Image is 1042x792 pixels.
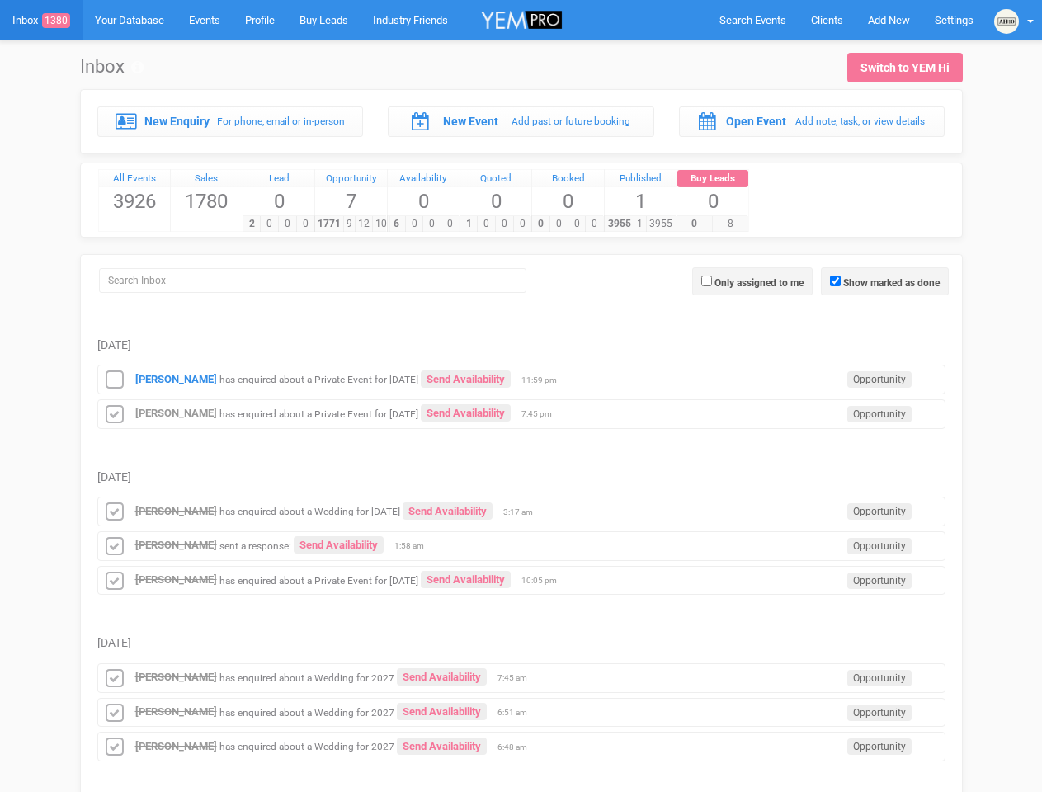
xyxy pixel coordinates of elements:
[719,14,786,26] span: Search Events
[460,187,532,215] span: 0
[260,216,279,232] span: 0
[677,216,713,232] span: 0
[847,573,912,589] span: Opportunity
[294,536,384,554] a: Send Availability
[296,216,315,232] span: 0
[80,57,144,77] h1: Inbox
[714,276,804,290] label: Only assigned to me
[217,115,345,127] small: For phone, email or in-person
[135,539,217,551] a: [PERSON_NAME]
[679,106,945,136] a: Open Event Add note, task, or view details
[219,540,291,551] small: sent a response:
[585,216,604,232] span: 0
[421,571,511,588] a: Send Availability
[97,471,945,483] h5: [DATE]
[397,738,487,755] a: Send Availability
[388,170,460,188] a: Availability
[441,216,460,232] span: 0
[421,370,511,388] a: Send Availability
[135,505,217,517] a: [PERSON_NAME]
[315,187,387,215] span: 7
[394,540,436,552] span: 1:58 am
[243,187,315,215] span: 0
[847,406,912,422] span: Opportunity
[646,216,677,232] span: 3955
[521,375,563,386] span: 11:59 pm
[495,216,514,232] span: 0
[605,170,677,188] a: Published
[712,216,748,232] span: 8
[847,705,912,721] span: Opportunity
[97,339,945,351] h5: [DATE]
[868,14,910,26] span: Add New
[532,187,604,215] span: 0
[847,53,963,82] a: Switch to YEM Hi
[99,170,171,188] a: All Events
[860,59,950,76] div: Switch to YEM Hi
[634,216,647,232] span: 1
[315,170,387,188] a: Opportunity
[677,187,749,215] span: 0
[135,705,217,718] a: [PERSON_NAME]
[219,506,400,517] small: has enquired about a Wedding for [DATE]
[135,573,217,586] a: [PERSON_NAME]
[144,113,210,130] label: New Enquiry
[847,538,912,554] span: Opportunity
[388,187,460,215] span: 0
[847,371,912,388] span: Opportunity
[397,703,487,720] a: Send Availability
[521,575,563,587] span: 10:05 pm
[497,707,539,719] span: 6:51 am
[99,268,526,293] input: Search Inbox
[135,671,217,683] a: [PERSON_NAME]
[503,507,545,518] span: 3:17 am
[97,106,364,136] a: New Enquiry For phone, email or in-person
[278,216,297,232] span: 0
[42,13,70,28] span: 1380
[531,216,550,232] span: 0
[397,668,487,686] a: Send Availability
[372,216,390,232] span: 10
[512,115,630,127] small: Add past or future booking
[521,408,563,420] span: 7:45 pm
[387,216,406,232] span: 6
[460,216,479,232] span: 1
[477,216,496,232] span: 0
[99,187,171,215] span: 3926
[343,216,356,232] span: 9
[605,187,677,215] span: 1
[135,373,217,385] a: [PERSON_NAME]
[847,670,912,686] span: Opportunity
[549,216,568,232] span: 0
[513,216,532,232] span: 0
[795,115,925,127] small: Add note, task, or view details
[811,14,843,26] span: Clients
[497,672,539,684] span: 7:45 am
[497,742,539,753] span: 6:48 am
[171,170,243,188] a: Sales
[219,672,394,683] small: has enquired about a Wedding for 2027
[532,170,604,188] a: Booked
[243,216,262,232] span: 2
[219,706,394,718] small: has enquired about a Wedding for 2027
[388,106,654,136] a: New Event Add past or future booking
[219,741,394,752] small: has enquired about a Wedding for 2027
[135,740,217,752] a: [PERSON_NAME]
[460,170,532,188] a: Quoted
[243,170,315,188] a: Lead
[421,404,511,422] a: Send Availability
[443,113,498,130] label: New Event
